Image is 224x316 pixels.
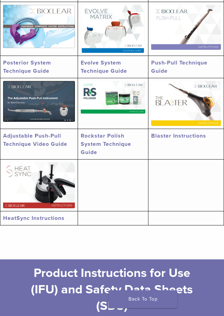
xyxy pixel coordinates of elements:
[3,215,65,222] a: HeatSync Instructions
[151,132,206,139] a: Blaster Instructions
[151,59,208,74] a: Push-Pull Technique Guide
[109,290,177,308] a: Back To Top
[81,132,131,156] a: Rockstar Polish System Technique Guide
[81,59,127,74] a: Evolve System Technique Guide
[3,59,51,74] a: Posterior System Technique Guide
[3,132,67,148] a: Adjustable Push-Pull Technique Video Guide
[24,265,200,314] h2: Product Instructions for Use (IFU) and Safety Data Sheets (SDS)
